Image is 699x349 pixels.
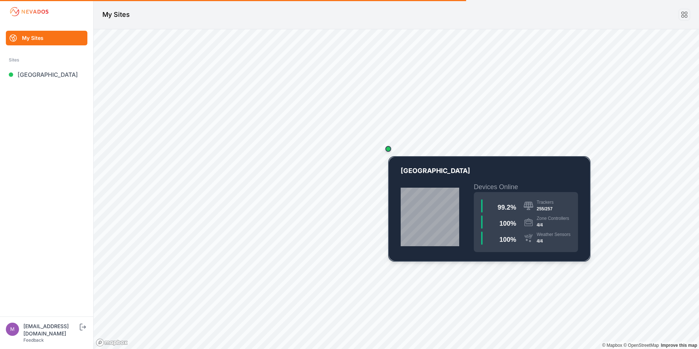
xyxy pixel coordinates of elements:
[537,221,569,229] div: 4/4
[602,343,622,348] a: Mapbox
[9,6,50,18] img: Nevados
[6,31,87,45] a: My Sites
[474,182,578,192] h2: Devices Online
[6,323,19,336] img: m.kawarkhe@aegisrenewables.in
[381,142,396,156] div: Map marker
[537,215,569,221] div: Zone Controllers
[499,220,516,227] span: 100 %
[661,343,697,348] a: Map feedback
[94,29,699,349] canvas: Map
[537,232,571,237] div: Weather Sensors
[102,10,130,20] h1: My Sites
[23,323,78,337] div: [EMAIL_ADDRESS][DOMAIN_NAME]
[9,56,84,64] div: Sites
[401,166,578,182] p: [GEOGRAPHIC_DATA]
[537,205,553,213] div: 255/257
[23,337,44,343] a: Feedback
[389,157,590,261] a: NY-02
[498,204,516,211] span: 99.2 %
[499,236,516,243] span: 100 %
[537,199,553,205] div: Trackers
[6,67,87,82] a: [GEOGRAPHIC_DATA]
[623,343,659,348] a: OpenStreetMap
[96,338,128,347] a: Mapbox logo
[537,237,571,245] div: 4/4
